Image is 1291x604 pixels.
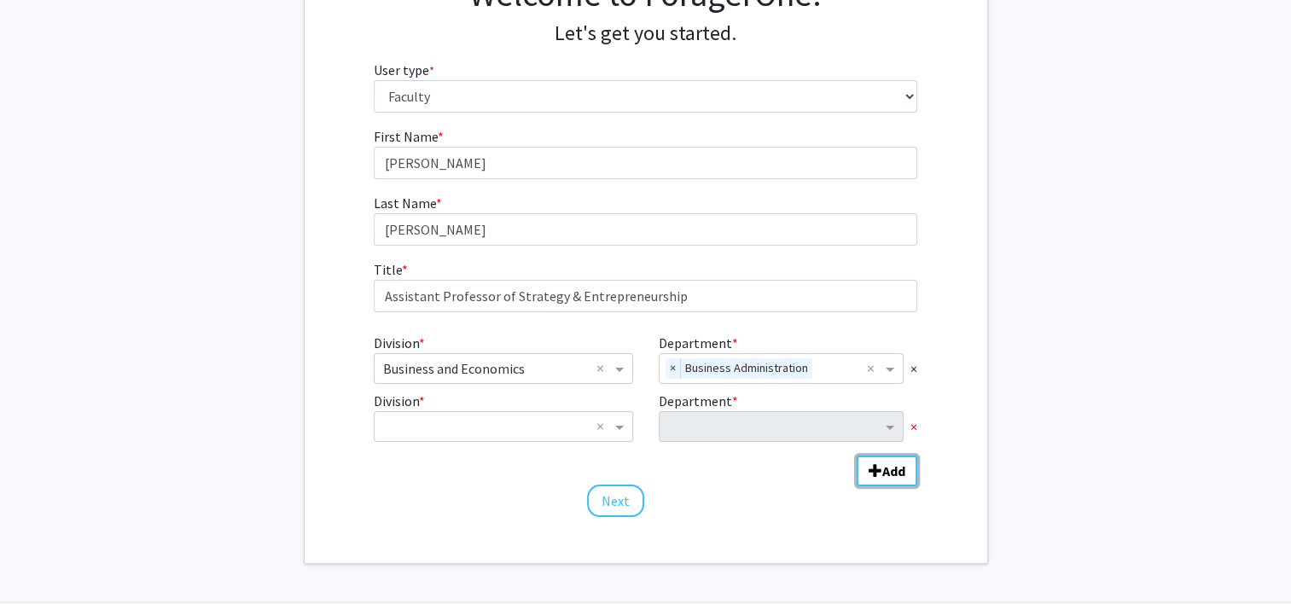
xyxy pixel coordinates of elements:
[857,456,917,486] button: Add Division/Department
[910,416,917,437] span: ×
[374,353,632,384] ng-select: Division
[361,391,645,442] div: Division
[882,462,905,479] b: Add
[374,21,917,46] h4: Let's get you started.
[374,411,632,442] ng-select: Division
[867,358,881,379] span: Clear all
[596,358,611,379] span: Clear all
[374,261,402,278] span: Title
[659,353,904,384] ng-select: Department
[681,358,812,379] span: Business Administration
[646,391,930,442] div: Department
[587,485,644,517] button: Next
[361,333,645,384] div: Division
[910,358,917,379] span: ×
[374,128,438,145] span: First Name
[374,60,434,80] label: User type
[646,333,930,384] div: Department
[13,527,73,591] iframe: Chat
[596,416,611,437] span: Clear all
[374,195,436,212] span: Last Name
[659,411,904,442] ng-select: Department
[666,358,681,379] span: ×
